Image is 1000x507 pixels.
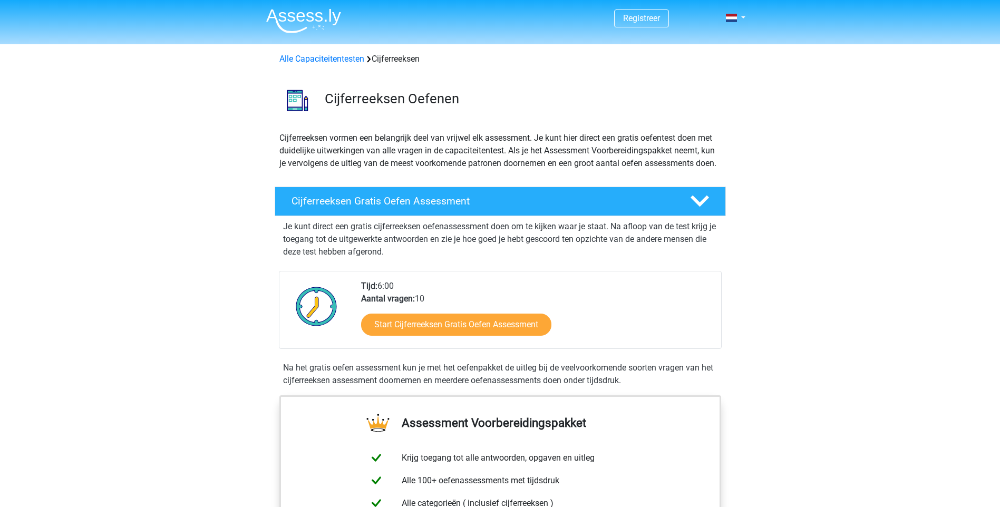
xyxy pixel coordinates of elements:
[361,281,377,291] b: Tijd:
[361,314,551,336] a: Start Cijferreeksen Gratis Oefen Assessment
[361,294,415,304] b: Aantal vragen:
[275,78,320,123] img: cijferreeksen
[279,132,721,170] p: Cijferreeksen vormen een belangrijk deel van vrijwel elk assessment. Je kunt hier direct een grat...
[325,91,717,107] h3: Cijferreeksen Oefenen
[266,8,341,33] img: Assessly
[623,13,660,23] a: Registreer
[275,53,725,65] div: Cijferreeksen
[283,220,717,258] p: Je kunt direct een gratis cijferreeksen oefenassessment doen om te kijken waar je staat. Na afloo...
[290,280,343,333] img: Klok
[270,187,730,216] a: Cijferreeksen Gratis Oefen Assessment
[292,195,673,207] h4: Cijferreeksen Gratis Oefen Assessment
[353,280,721,348] div: 6:00 10
[279,362,722,387] div: Na het gratis oefen assessment kun je met het oefenpakket de uitleg bij de veelvoorkomende soorte...
[279,54,364,64] a: Alle Capaciteitentesten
